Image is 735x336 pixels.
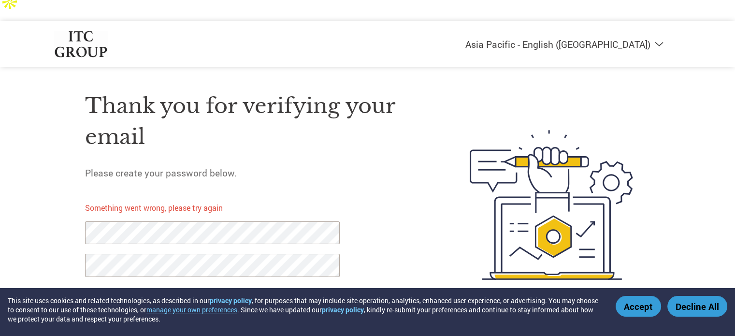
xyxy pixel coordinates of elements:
a: privacy policy [210,296,252,305]
button: Decline All [667,296,727,317]
img: create-password [452,76,650,334]
button: Accept [616,296,661,317]
button: manage your own preferences [146,305,237,314]
h5: Please create your password below. [85,167,424,179]
a: privacy policy [322,305,364,314]
div: This site uses cookies and related technologies, as described in our , for purposes that may incl... [8,296,602,323]
p: Password must be at least 12 characters long [85,287,343,297]
p: Something went wrong, please try again [85,202,357,214]
img: ITC Group [54,31,109,58]
h1: Thank you for verifying your email [85,90,424,153]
